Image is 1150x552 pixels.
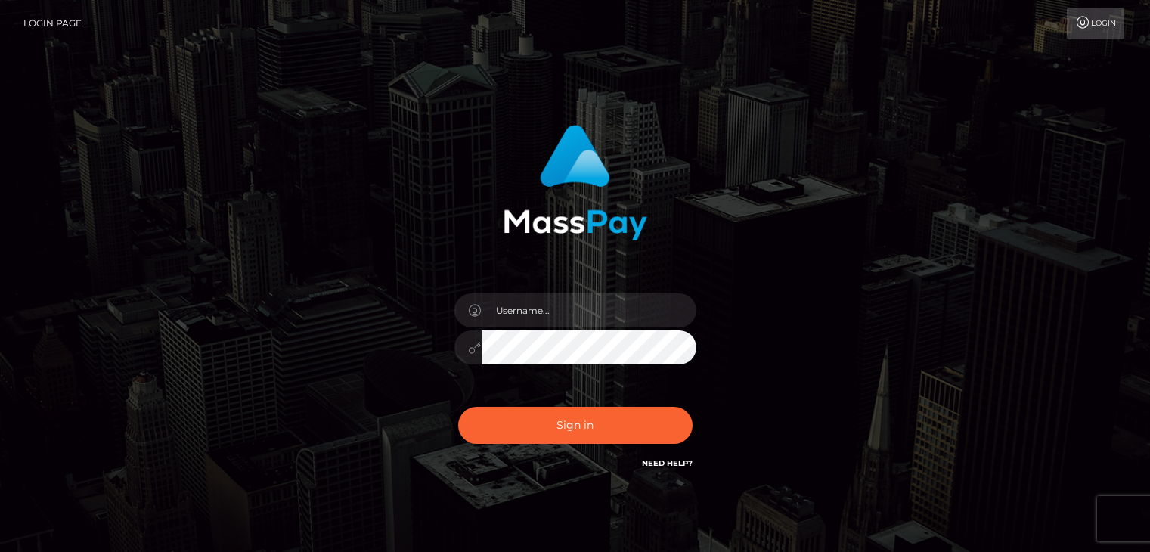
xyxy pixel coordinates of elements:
input: Username... [482,293,696,327]
button: Sign in [458,407,693,444]
a: Login [1067,8,1124,39]
a: Login Page [23,8,82,39]
img: MassPay Login [504,125,647,240]
a: Need Help? [642,458,693,468]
